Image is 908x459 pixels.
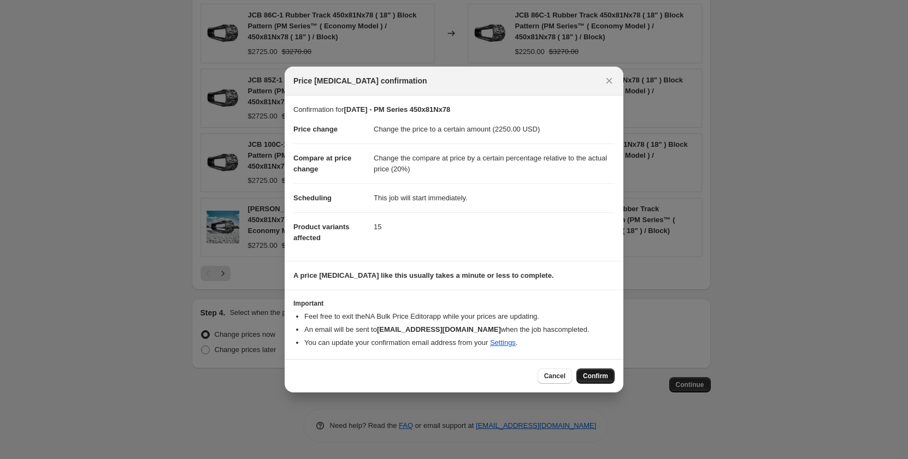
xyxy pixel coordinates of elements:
li: An email will be sent to when the job has completed . [304,324,615,335]
span: Compare at price change [293,154,351,173]
b: [DATE] - PM Series 450x81Nx78 [344,105,450,114]
button: Confirm [576,368,615,384]
span: Confirm [583,372,608,380]
span: Scheduling [293,194,332,202]
span: Price change [293,125,338,133]
p: Confirmation for [293,104,615,115]
span: Product variants affected [293,223,350,242]
b: A price [MEDICAL_DATA] like this usually takes a minute or less to complete. [293,271,554,279]
li: Feel free to exit the NA Bulk Price Editor app while your prices are updating. [304,311,615,322]
dd: This job will start immediately. [374,183,615,212]
button: Close [602,73,617,88]
h3: Important [293,299,615,308]
dd: Change the price to a certain amount (2250.00 USD) [374,115,615,144]
button: Cancel [538,368,572,384]
b: [EMAIL_ADDRESS][DOMAIN_NAME] [377,325,501,333]
span: Cancel [544,372,565,380]
dd: 15 [374,212,615,241]
li: You can update your confirmation email address from your . [304,337,615,348]
span: Price [MEDICAL_DATA] confirmation [293,75,427,86]
a: Settings [490,338,516,347]
dd: Change the compare at price by a certain percentage relative to the actual price (20%) [374,144,615,183]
